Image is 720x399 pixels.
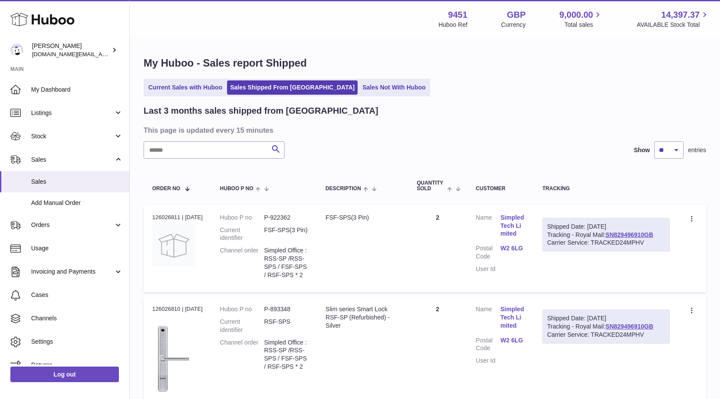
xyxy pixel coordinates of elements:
span: Sales [31,178,123,186]
a: Sales Not With Huboo [359,80,429,95]
span: Sales [31,156,114,164]
a: W2 6LG [500,336,525,345]
td: 2 [408,205,467,292]
dt: Postal Code [476,336,500,353]
img: amir.ch@gmail.com [10,44,23,57]
span: Cases [31,291,123,299]
div: FSF-SPS(3 Pin) [326,214,400,222]
span: entries [688,146,706,154]
img: no-photo.jpg [152,224,195,267]
a: Simpled Tech Limited [500,214,525,238]
span: Invoicing and Payments [31,268,114,276]
h1: My Huboo - Sales report Shipped [144,56,706,70]
span: My Dashboard [31,86,123,94]
dt: Name [476,305,500,332]
span: Quantity Sold [417,180,445,192]
div: 126026810 | [DATE] [152,305,203,313]
dd: Simpled Office : RSS-SP /RSS-SPS / FSF-SPS / RSF-SPS * 2 [264,246,308,279]
div: Huboo Ref [438,21,467,29]
span: Description [326,186,361,192]
dd: FSF-SPS(3 Pin) [264,226,308,243]
span: Returns [31,361,123,369]
a: Simpled Tech Limited [500,305,525,330]
span: 9,000.00 [560,9,593,21]
strong: GBP [507,9,525,21]
span: Stock [31,132,114,140]
div: Shipped Date: [DATE] [547,314,665,322]
dd: P-922362 [264,214,308,222]
h3: This page is updated every 15 minutes [144,125,704,135]
dt: Channel order [220,246,264,279]
strong: 9451 [448,9,467,21]
span: Listings [31,109,114,117]
label: Show [634,146,650,154]
dt: Current identifier [220,318,264,334]
a: Current Sales with Huboo [145,80,225,95]
div: Slim series Smart Lock RSF-SP (Refurbished) - Silver [326,305,400,330]
div: Currency [501,21,526,29]
span: Channels [31,314,123,322]
span: Orders [31,221,114,229]
dt: Channel order [220,338,264,371]
dt: User Id [476,265,500,273]
div: Tracking - Royal Mail: [542,310,670,344]
span: [DOMAIN_NAME][EMAIL_ADDRESS][DOMAIN_NAME] [32,51,172,57]
dt: Postal Code [476,244,500,261]
a: SN829496910GB [605,231,653,238]
a: 14,397.37 AVAILABLE Stock Total [637,9,710,29]
dd: RSF-SPS [264,318,308,334]
dd: Simpled Office : RSS-SP /RSS-SPS / FSF-SPS / RSF-SPS * 2 [264,338,308,371]
span: Huboo P no [220,186,253,192]
dd: P-893348 [264,305,308,313]
div: Shipped Date: [DATE] [547,223,665,231]
a: SN829496910GB [605,323,653,330]
dt: Current identifier [220,226,264,243]
dt: Huboo P no [220,305,264,313]
a: Log out [10,367,119,382]
div: Carrier Service: TRACKED24MPHV [547,239,665,247]
div: Tracking - Royal Mail: [542,218,670,252]
div: Tracking [542,186,670,192]
dt: User Id [476,357,500,365]
div: [PERSON_NAME] [32,42,110,58]
a: 9,000.00 Total sales [560,9,603,29]
div: 126026811 | [DATE] [152,214,203,221]
div: Carrier Service: TRACKED24MPHV [547,331,665,339]
h2: Last 3 months sales shipped from [GEOGRAPHIC_DATA] [144,105,378,117]
div: Customer [476,186,525,192]
span: AVAILABLE Stock Total [637,21,710,29]
a: W2 6LG [500,244,525,252]
dt: Huboo P no [220,214,264,222]
a: Sales Shipped From [GEOGRAPHIC_DATA] [227,80,358,95]
span: Usage [31,244,123,252]
span: Add Manual Order [31,199,123,207]
span: Total sales [564,21,603,29]
span: 14,397.37 [661,9,700,21]
dt: Name [476,214,500,240]
span: Settings [31,338,123,346]
span: Order No [152,186,180,192]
